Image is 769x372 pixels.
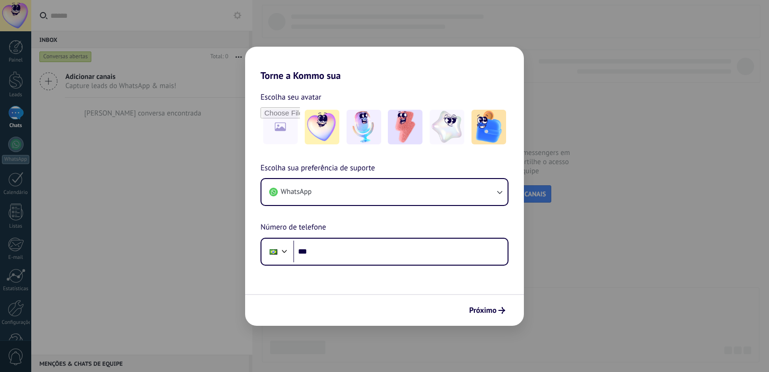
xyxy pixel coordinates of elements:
[347,110,381,144] img: -2.jpeg
[388,110,422,144] img: -3.jpeg
[260,91,322,103] span: Escolha seu avatar
[471,110,506,144] img: -5.jpeg
[281,187,311,197] span: WhatsApp
[264,242,283,262] div: Brazil: + 55
[245,47,524,81] h2: Torne a Kommo sua
[465,302,509,319] button: Próximo
[261,179,508,205] button: WhatsApp
[260,162,375,175] span: Escolha sua preferência de suporte
[305,110,339,144] img: -1.jpeg
[260,221,326,234] span: Número de telefone
[430,110,464,144] img: -4.jpeg
[469,307,496,314] span: Próximo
